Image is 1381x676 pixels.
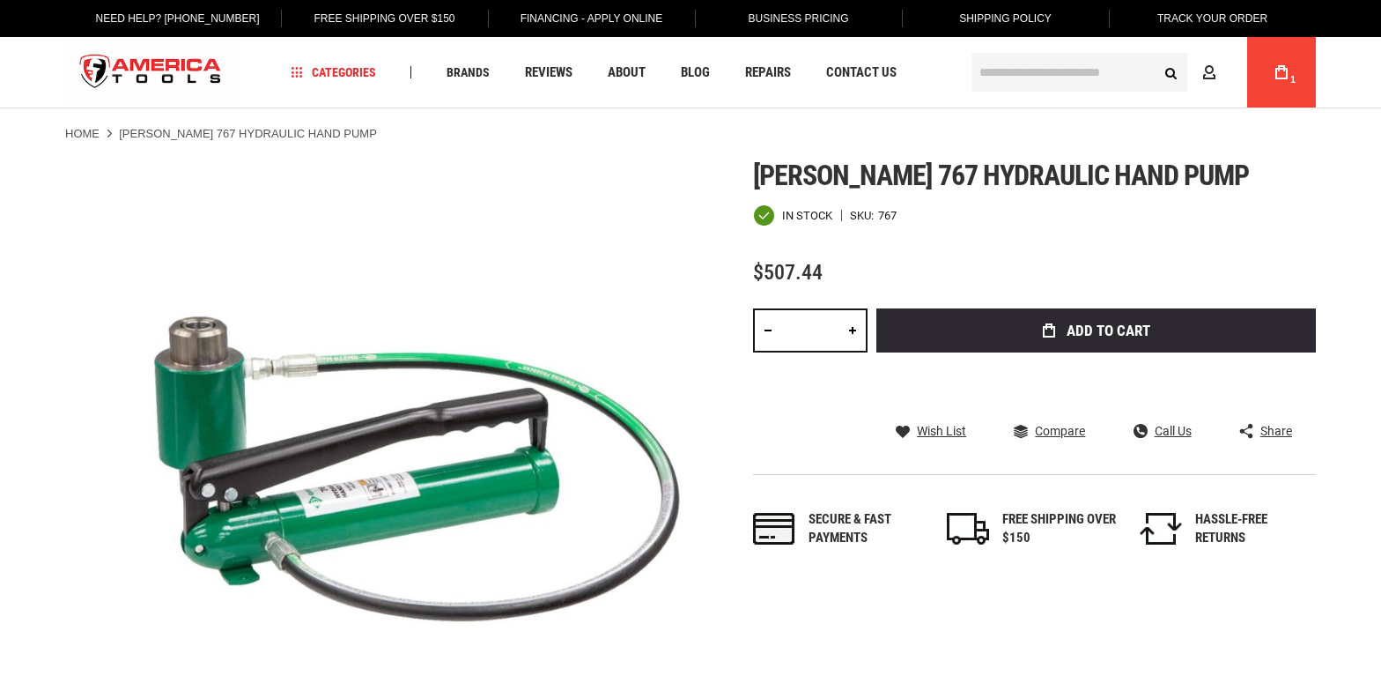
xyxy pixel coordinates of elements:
span: 1 [1290,75,1296,85]
a: Contact Us [818,61,905,85]
img: payments [753,513,795,545]
a: store logo [65,40,236,106]
strong: [PERSON_NAME] 767 HYDRAULIC HAND PUMP [119,127,377,140]
span: Brands [447,66,490,78]
span: [PERSON_NAME] 767 hydraulic hand pump [753,159,1249,192]
span: $507.44 [753,260,823,285]
button: Search [1154,56,1187,89]
div: 767 [878,210,897,221]
span: Add to Cart [1067,323,1150,338]
a: Compare [1014,423,1085,439]
img: America Tools [65,40,236,106]
span: Wish List [917,425,966,437]
a: Wish List [896,423,966,439]
span: In stock [782,210,832,221]
a: About [600,61,654,85]
div: Secure & fast payments [809,510,923,548]
span: About [608,66,646,79]
div: HASSLE-FREE RETURNS [1195,510,1310,548]
div: FREE SHIPPING OVER $150 [1002,510,1117,548]
strong: SKU [850,210,878,221]
div: Availability [753,204,832,227]
span: Compare [1035,425,1085,437]
img: shipping [947,513,989,545]
a: 1 [1265,37,1298,108]
iframe: Secure express checkout frame [873,358,1319,409]
span: Reviews [525,66,572,79]
a: Brands [439,61,498,85]
span: Call Us [1155,425,1192,437]
span: Share [1260,425,1292,437]
span: Repairs [745,66,791,79]
a: Categories [284,61,384,85]
a: Blog [673,61,718,85]
a: Repairs [737,61,799,85]
span: Blog [681,66,710,79]
span: Contact Us [826,66,897,79]
a: Call Us [1134,423,1192,439]
a: Reviews [517,61,580,85]
span: Shipping Policy [959,12,1052,25]
a: Home [65,126,100,142]
img: returns [1140,513,1182,545]
span: Categories [292,66,376,78]
button: Add to Cart [876,308,1316,353]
